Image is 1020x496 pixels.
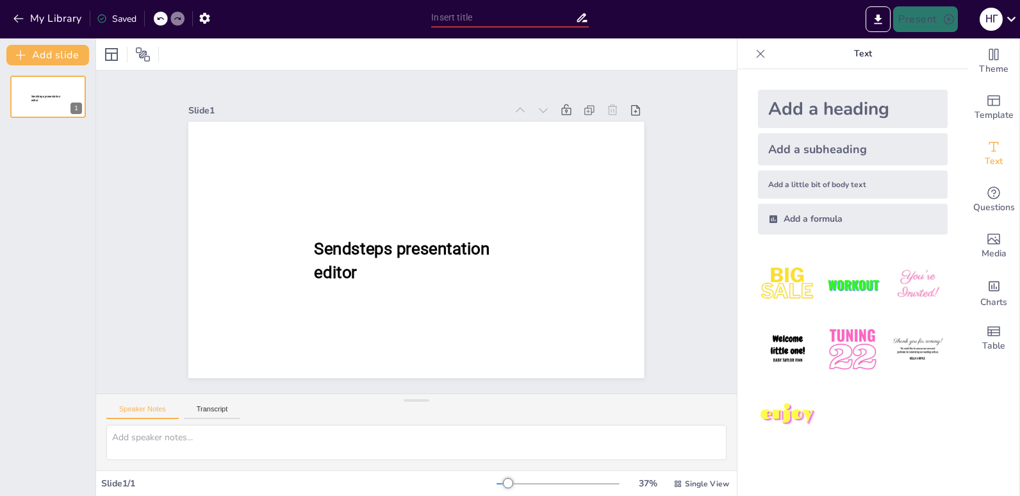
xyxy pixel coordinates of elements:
[968,315,1019,361] div: Add a table
[632,477,663,490] div: 37 %
[135,47,151,62] span: Position
[985,154,1003,169] span: Text
[106,405,179,419] button: Speaker Notes
[6,45,89,65] button: Add slide
[888,255,948,315] img: 3.jpeg
[315,239,489,282] span: Sendsteps presentation editor
[758,320,818,379] img: 4.jpeg
[980,6,1003,32] button: Н Г
[758,204,948,235] div: Add a formula
[771,38,955,69] p: Text
[968,38,1019,85] div: Change the overall theme
[431,8,575,27] input: Insert title
[973,201,1015,215] span: Questions
[982,339,1005,353] span: Table
[980,8,1003,31] div: Н Г
[184,405,241,419] button: Transcript
[975,108,1014,122] span: Template
[758,385,818,445] img: 7.jpeg
[893,6,957,32] button: Present
[968,131,1019,177] div: Add text boxes
[101,44,122,65] div: Layout
[968,269,1019,315] div: Add charts and graphs
[685,479,729,489] span: Single View
[866,6,891,32] button: Export to PowerPoint
[980,295,1007,310] span: Charts
[188,104,506,117] div: Slide 1
[979,62,1008,76] span: Theme
[97,13,136,25] div: Saved
[31,95,60,102] span: Sendsteps presentation editor
[758,90,948,128] div: Add a heading
[968,177,1019,223] div: Get real-time input from your audience
[10,76,86,118] div: 1
[968,223,1019,269] div: Add images, graphics, shapes or video
[10,8,87,29] button: My Library
[758,170,948,199] div: Add a little bit of body text
[968,85,1019,131] div: Add ready made slides
[888,320,948,379] img: 6.jpeg
[823,255,882,315] img: 2.jpeg
[758,255,818,315] img: 1.jpeg
[70,103,82,114] div: 1
[823,320,882,379] img: 5.jpeg
[758,133,948,165] div: Add a subheading
[101,477,497,490] div: Slide 1 / 1
[982,247,1007,261] span: Media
